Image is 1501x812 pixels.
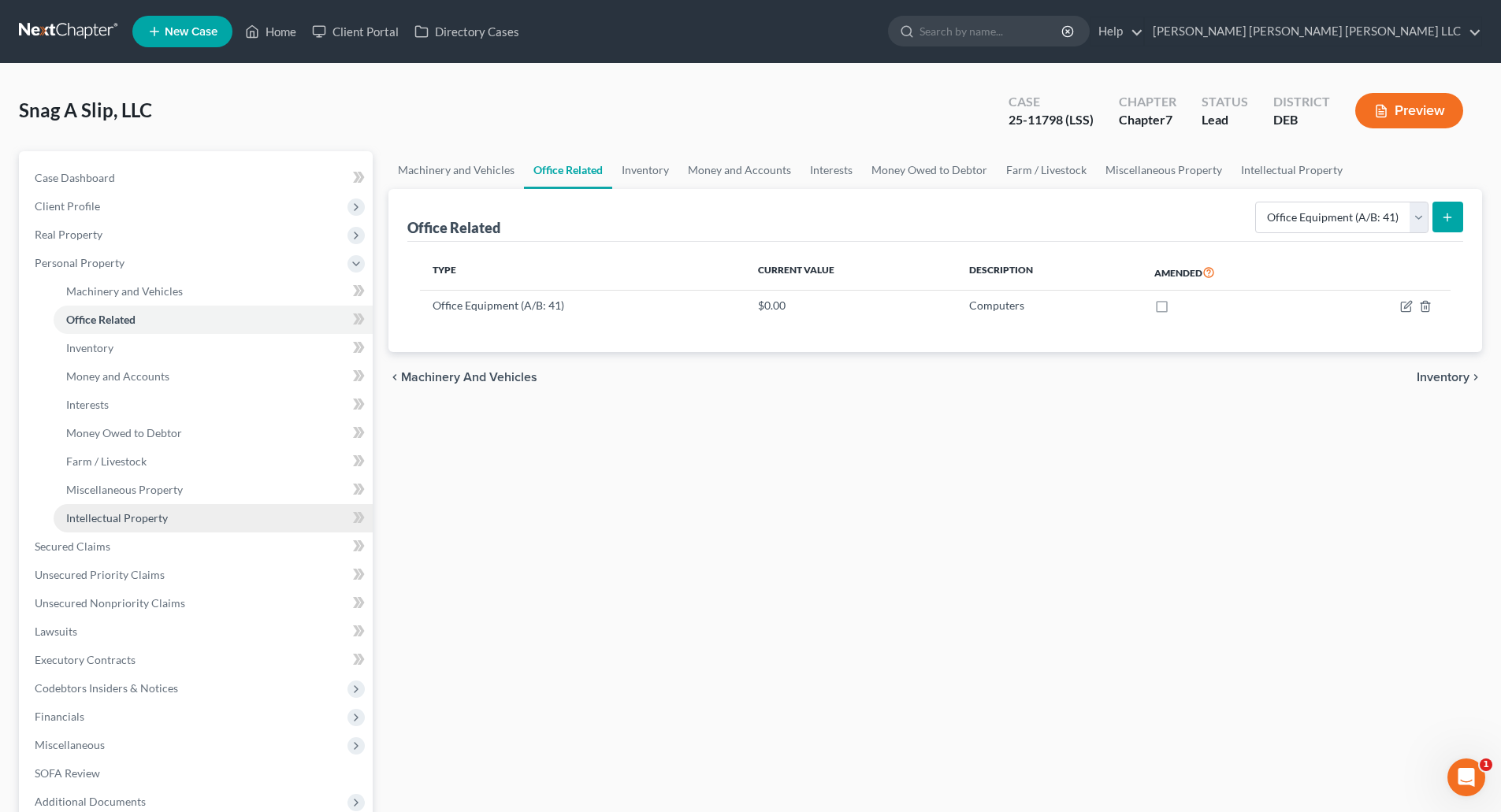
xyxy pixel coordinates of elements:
a: Secured Claims [22,532,373,561]
a: Lawsuits [22,617,373,646]
span: 7 [1165,112,1172,127]
a: Help [1090,17,1143,46]
a: Miscellaneous Property [1096,151,1232,189]
td: $0.00 [745,291,957,321]
div: Chapter [1119,93,1176,111]
a: [PERSON_NAME] [PERSON_NAME] [PERSON_NAME] LLC [1145,17,1481,46]
span: Financials [35,710,84,723]
a: Executory Contracts [22,646,373,674]
a: Inventory [612,151,678,189]
a: Farm / Livestock [997,151,1096,189]
a: Intellectual Property [1232,151,1352,189]
span: Unsecured Priority Claims [35,568,165,581]
a: Office Related [524,151,612,189]
div: Status [1202,93,1248,111]
span: Money and Accounts [66,369,169,383]
span: Case Dashboard [35,171,115,184]
a: Intellectual Property [54,504,373,532]
a: Client Portal [304,17,407,46]
th: Current Value [745,254,957,291]
div: 25-11798 (LSS) [1009,111,1094,129]
td: Computers [957,291,1142,321]
a: Machinery and Vehicles [54,277,373,306]
div: Lead [1202,111,1248,129]
span: Miscellaneous Property [66,483,183,496]
span: Lawsuits [35,625,77,638]
span: Miscellaneous [35,738,105,751]
span: Inventory [66,341,113,354]
i: chevron_right [1469,371,1482,384]
span: SOFA Review [35,766,100,780]
a: Case Dashboard [22,164,373,192]
span: Client Profile [35,199,100,213]
span: Interests [66,398,109,411]
div: Chapter [1119,111,1176,129]
th: Amended [1142,254,1320,291]
span: Intellectual Property [66,511,168,525]
div: District [1273,93,1330,111]
span: Farm / Livestock [66,454,147,468]
div: DEB [1273,111,1330,129]
div: Office Related [407,218,500,237]
i: chevron_left [388,371,401,384]
span: Snag A Slip, LLC [19,98,152,121]
a: Miscellaneous Property [54,476,373,504]
span: Machinery and Vehicles [66,284,183,298]
a: Unsecured Nonpriority Claims [22,589,373,617]
span: Executory Contracts [35,653,136,666]
a: SOFA Review [22,759,373,788]
span: Additional Documents [35,795,146,808]
div: Case [1009,93,1094,111]
span: Money Owed to Debtor [66,426,182,439]
a: Office Related [54,306,373,334]
span: Personal Property [35,256,124,269]
a: Unsecured Priority Claims [22,561,373,589]
a: Money and Accounts [54,362,373,391]
th: Description [957,254,1142,291]
button: chevron_left Machinery and Vehicles [388,371,537,384]
span: Machinery and Vehicles [401,371,537,384]
a: Home [237,17,304,46]
button: Inventory chevron_right [1417,371,1482,384]
th: Type [420,254,745,291]
a: Interests [54,391,373,419]
a: Money Owed to Debtor [862,151,997,189]
span: Office Related [66,313,136,326]
a: Money and Accounts [678,151,801,189]
a: Interests [801,151,862,189]
span: New Case [165,26,217,38]
span: Inventory [1417,371,1469,384]
span: 1 [1480,758,1492,771]
iframe: Intercom live chat [1447,758,1485,796]
span: Unsecured Nonpriority Claims [35,596,185,610]
input: Search by name... [920,17,1064,46]
span: Real Property [35,228,102,241]
a: Machinery and Vehicles [388,151,524,189]
td: Office Equipment (A/B: 41) [420,291,745,321]
a: Farm / Livestock [54,447,373,476]
span: Codebtors Insiders & Notices [35,681,178,695]
a: Money Owed to Debtor [54,419,373,447]
a: Inventory [54,334,373,362]
a: Directory Cases [407,17,527,46]
span: Secured Claims [35,539,110,553]
button: Preview [1355,93,1463,128]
